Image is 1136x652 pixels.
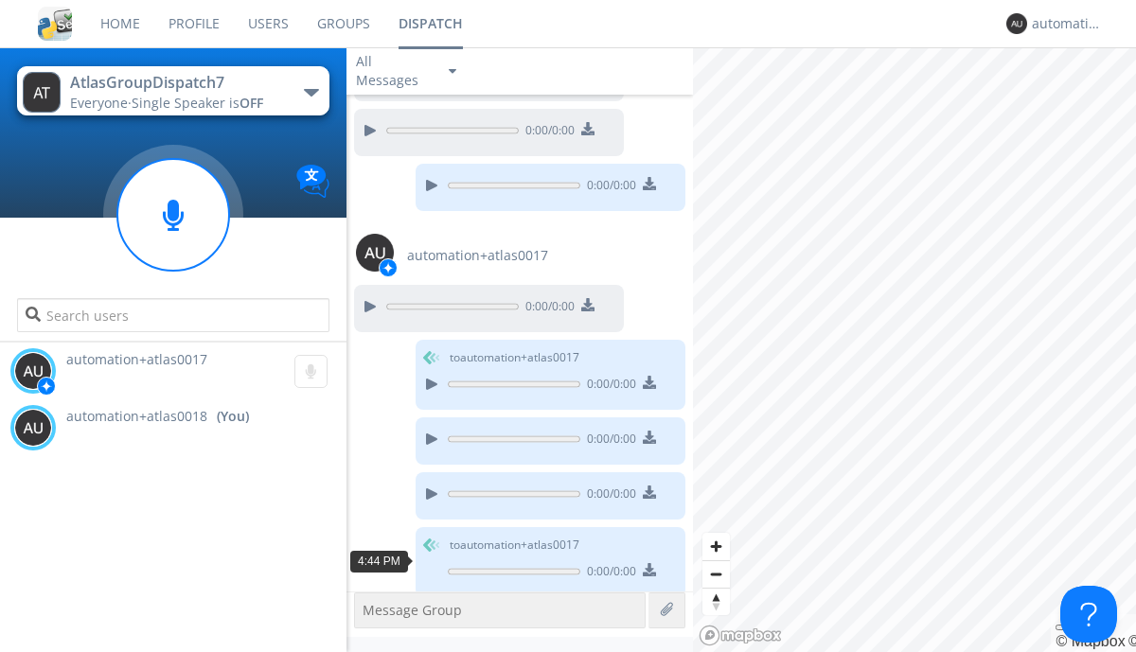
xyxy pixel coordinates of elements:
a: Mapbox logo [699,625,782,646]
button: Toggle attribution [1056,625,1071,630]
span: 0:00 / 0:00 [580,376,636,396]
div: (You) [217,407,249,426]
div: All Messages [356,52,432,90]
span: 0:00 / 0:00 [580,563,636,584]
span: to automation+atlas0017 [450,537,579,554]
span: 0:00 / 0:00 [519,122,575,143]
span: 4:44 PM [358,555,400,568]
span: automation+atlas0017 [407,246,548,265]
img: download media button [643,177,656,190]
img: download media button [643,485,656,499]
img: download media button [643,563,656,576]
img: download media button [581,122,595,135]
button: Zoom in [702,533,730,560]
img: 373638.png [23,72,61,113]
img: 373638.png [14,352,52,390]
img: download media button [581,298,595,311]
a: Mapbox [1056,633,1125,649]
img: 373638.png [1006,13,1027,34]
span: 0:00 / 0:00 [580,485,636,506]
div: AtlasGroupDispatch7 [70,72,283,94]
span: Single Speaker is [132,94,263,112]
div: automation+atlas0018 [1032,14,1103,33]
iframe: Toggle Customer Support [1060,586,1117,643]
img: 373638.png [356,234,394,272]
span: automation+atlas0018 [66,407,207,426]
button: Reset bearing to north [702,588,730,615]
span: 0:00 / 0:00 [580,177,636,198]
button: Zoom out [702,560,730,588]
button: AtlasGroupDispatch7Everyone·Single Speaker isOFF [17,66,328,115]
img: 373638.png [14,409,52,447]
span: 0:00 / 0:00 [580,431,636,451]
span: automation+atlas0017 [66,350,207,368]
div: Everyone · [70,94,283,113]
input: Search users [17,298,328,332]
img: Translation enabled [296,165,329,198]
img: cddb5a64eb264b2086981ab96f4c1ba7 [38,7,72,41]
span: to automation+atlas0017 [450,349,579,366]
span: 0:00 / 0:00 [519,298,575,319]
img: download media button [643,431,656,444]
img: download media button [643,376,656,389]
span: Reset bearing to north [702,589,730,615]
img: caret-down-sm.svg [449,69,456,74]
span: OFF [240,94,263,112]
